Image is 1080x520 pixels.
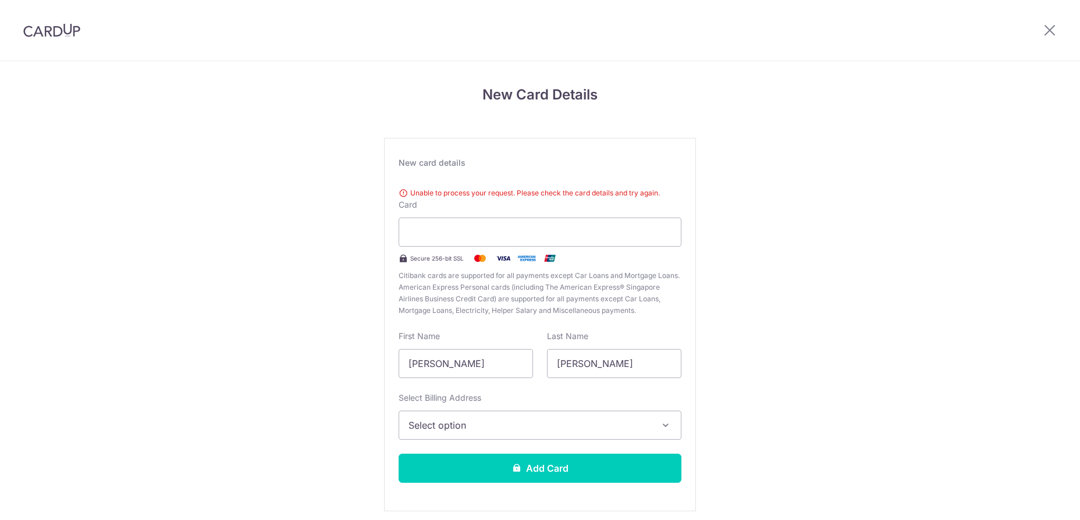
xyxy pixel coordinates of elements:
[23,23,80,37] img: CardUp
[515,251,538,265] img: .alt.amex
[399,392,481,404] label: Select Billing Address
[399,349,533,378] input: Cardholder First Name
[492,251,515,265] img: Visa
[399,330,440,342] label: First Name
[399,411,681,440] button: Select option
[384,84,696,105] h4: New Card Details
[399,199,417,211] label: Card
[468,251,492,265] img: Mastercard
[547,349,681,378] input: Cardholder Last Name
[399,157,681,169] div: New card details
[408,225,672,239] iframe: Secure card payment input frame
[399,187,681,199] div: Unable to process your request. Please check the card details and try again.
[538,251,562,265] img: .alt.unionpay
[408,418,651,432] span: Select option
[399,454,681,483] button: Add Card
[410,254,464,263] span: Secure 256-bit SSL
[547,330,588,342] label: Last Name
[399,270,681,316] span: Citibank cards are supported for all payments except Car Loans and Mortgage Loans. American Expre...
[1006,485,1068,514] iframe: Opens a widget where you can find more information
